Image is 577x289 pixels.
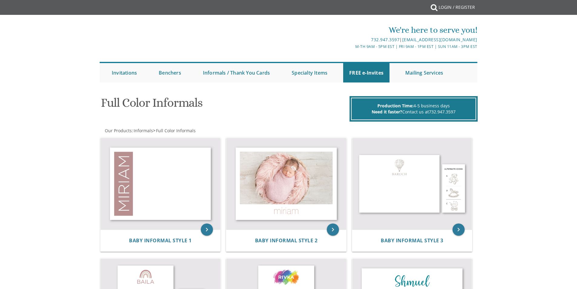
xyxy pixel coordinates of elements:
[156,128,196,133] span: Full Color Informals
[153,128,196,133] span: >
[100,128,289,134] div: :
[101,96,348,114] h1: Full Color Informals
[129,238,192,244] a: Baby Informal Style 1
[351,98,476,120] div: 4-5 business days Contact us at
[402,37,477,42] a: [EMAIL_ADDRESS][DOMAIN_NAME]
[286,63,333,82] a: Specialty Items
[372,109,402,115] span: Need it faster?
[327,223,339,236] a: keyboard_arrow_right
[429,109,456,115] a: 732.947.3597
[371,37,400,42] a: 732.947.3597
[197,63,276,82] a: Informals / Thank You Cards
[133,128,153,133] a: Informals
[101,138,221,230] img: Baby Informal Style 1
[377,103,413,109] span: Production Time:
[352,138,472,230] img: Baby Informal Style 3
[153,63,187,82] a: Benchers
[226,43,477,50] div: M-Th 9am - 5pm EST | Fri 9am - 1pm EST | Sun 11am - 3pm EST
[155,128,196,133] a: Full Color Informals
[226,138,346,230] img: Baby Informal Style 2
[343,63,390,82] a: FREE e-Invites
[453,223,465,236] a: keyboard_arrow_right
[226,24,477,36] div: We're here to serve you!
[381,238,443,244] a: Baby Informal Style 3
[106,63,143,82] a: Invitations
[201,223,213,236] a: keyboard_arrow_right
[255,238,318,244] a: Baby Informal Style 2
[134,128,153,133] span: Informals
[399,63,449,82] a: Mailing Services
[104,128,132,133] a: Our Products
[226,36,477,43] div: |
